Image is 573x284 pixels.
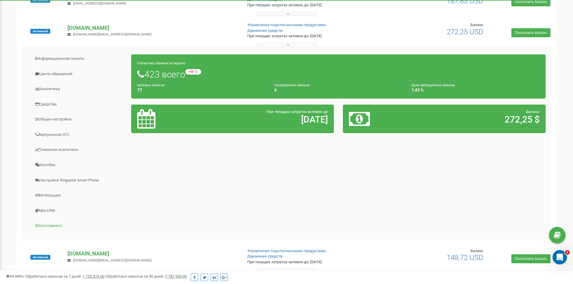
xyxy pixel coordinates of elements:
[27,173,131,188] a: Настройки Ringostat Smart Phone
[6,274,24,279] span: 99,989%
[27,158,131,173] a: Коллбек
[185,69,201,75] small: -160
[27,97,131,112] a: Средства
[105,274,187,279] span: Обработано звонков за 30 дней :
[526,109,540,114] span: Баланс
[274,88,402,92] h4: 6
[25,274,104,279] span: Обработано звонков за 7 дней :
[137,88,265,92] h4: 77
[204,115,328,124] h2: [DATE]
[137,69,540,79] h1: 423 всего
[73,32,152,36] span: [DOMAIN_NAME][EMAIL_ADDRESS][DOMAIN_NAME]
[30,255,50,260] span: Активный
[27,67,131,81] a: Центр обращений
[247,254,282,258] a: Движение средств
[411,83,455,87] small: Доля пропущенных звонков
[415,115,540,124] h2: 272,25 $
[67,250,237,258] p: [DOMAIN_NAME]
[411,88,540,92] h4: 1,42 %
[470,249,483,253] span: Баланс
[247,33,372,39] p: При текущих затратах активен до: [DATE]
[247,259,372,265] p: При текущих затратах активен до: [DATE]
[83,274,104,279] u: 1 752 874,00
[247,249,326,253] a: Управление подключенными продуктами
[27,203,131,218] a: Mini CRM
[27,112,131,127] a: Общие настройки
[266,109,328,114] span: При текущих затратах активен до
[553,250,567,264] iframe: Intercom live chat
[247,28,282,33] a: Движение средств
[565,250,570,255] span: 2
[247,2,372,8] p: При текущих затратах активен до: [DATE]
[27,218,131,233] a: Коллтрекинг
[447,253,483,262] span: 148,72 USD
[165,274,187,279] u: 7 787 559,00
[511,28,550,37] a: Пополнить баланс
[137,61,186,65] small: Статистика звонков за неделю
[67,24,237,32] p: [DOMAIN_NAME]
[137,83,165,87] small: Целевых звонков
[511,254,550,263] a: Пополнить баланс
[30,29,50,34] span: Активный
[27,127,131,142] a: Виртуальная АТС
[27,51,131,66] a: Информационная панель
[470,23,483,27] span: Баланс
[447,28,483,36] span: 272,25 USD
[27,188,131,203] a: Интеграция
[274,83,310,87] small: Пропущенных звонков
[27,82,131,96] a: Аналитика
[27,142,131,157] a: Сквозная аналитика
[73,258,152,262] span: [DOMAIN_NAME][EMAIL_ADDRESS][DOMAIN_NAME]
[247,23,326,27] a: Управление подключенными продуктами
[73,2,126,5] span: [EMAIL_ADDRESS][DOMAIN_NAME]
